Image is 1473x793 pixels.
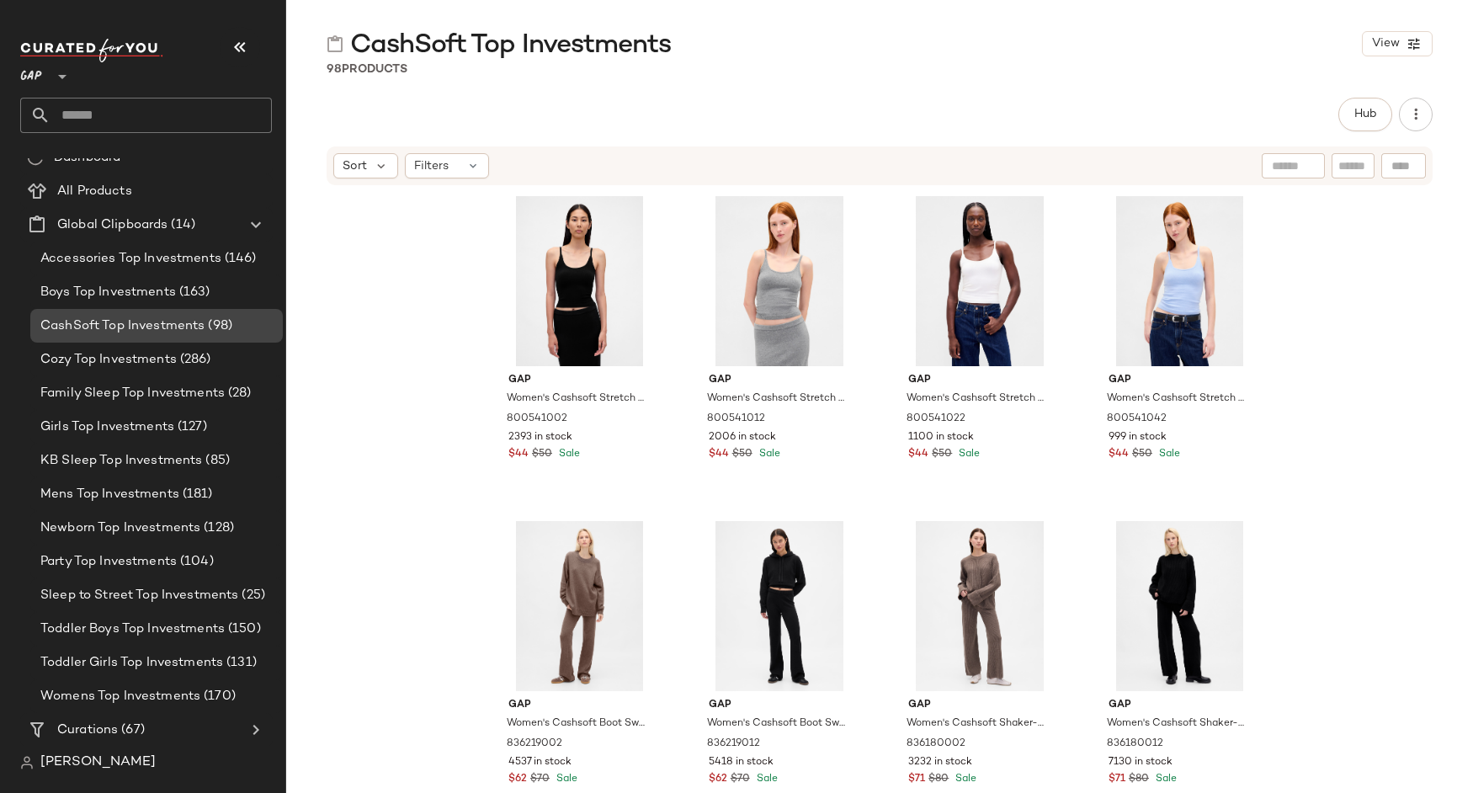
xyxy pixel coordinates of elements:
[695,521,864,691] img: cn59818503.jpg
[709,755,774,770] span: 5418 in stock
[908,755,972,770] span: 3232 in stock
[1338,98,1392,131] button: Hub
[176,283,210,302] span: (163)
[177,552,214,572] span: (104)
[57,721,118,740] span: Curations
[908,447,928,462] span: $44
[507,716,649,732] span: Women's Cashsoft Boot Sweater Pants by Gap Toasted Almond Brown Size XL
[179,485,213,504] span: (181)
[756,449,780,460] span: Sale
[327,35,343,52] img: svg%3e
[168,216,195,235] span: (14)
[1109,447,1129,462] span: $44
[508,772,527,787] span: $62
[57,216,168,235] span: Global Clipboards
[907,391,1049,407] span: Women's Cashsoft Stretch Crop Tank Top by Gap Ivory Beige Frost Size S
[508,430,572,445] span: 2393 in stock
[731,772,750,787] span: $70
[709,772,727,787] span: $62
[40,451,202,471] span: KB Sleep Top Investments
[20,756,34,769] img: svg%3e
[57,182,132,201] span: All Products
[40,249,221,269] span: Accessories Top Investments
[709,430,776,445] span: 2006 in stock
[508,373,651,388] span: Gap
[40,283,176,302] span: Boys Top Investments
[1353,108,1377,121] span: Hub
[709,447,729,462] span: $44
[507,391,649,407] span: Women's Cashsoft Stretch Crop Tank Top by Gap Black Size S
[508,755,572,770] span: 4537 in stock
[707,391,849,407] span: Women's Cashsoft Stretch Crop Tank Top by Gap [PERSON_NAME] Size XS
[908,698,1050,713] span: Gap
[177,350,211,370] span: (286)
[1107,412,1167,427] span: 800541042
[732,447,752,462] span: $50
[508,447,529,462] span: $44
[238,586,265,605] span: (25)
[40,586,238,605] span: Sleep to Street Top Investments
[932,447,952,462] span: $50
[928,772,949,787] span: $80
[507,737,562,752] span: 836219002
[908,430,974,445] span: 1100 in stock
[20,57,42,88] span: GAP
[507,412,567,427] span: 800541002
[952,774,976,785] span: Sale
[40,485,179,504] span: Mens Top Investments
[907,716,1049,732] span: Women's Cashsoft Shaker-Stitch Sweater Pants by Gap Toasted Almond Brown Size S
[1129,772,1149,787] span: $80
[1107,716,1249,732] span: Women's Cashsoft Shaker-Stitch Sweater Pants by Gap True Black Tall Size M
[1109,373,1251,388] span: Gap
[223,653,257,673] span: (131)
[174,418,207,437] span: (127)
[40,620,225,639] span: Toddler Boys Top Investments
[907,412,965,427] span: 800541022
[530,772,550,787] span: $70
[1109,755,1173,770] span: 7130 in stock
[709,373,851,388] span: Gap
[695,196,864,366] img: cn60284879.jpg
[707,737,760,752] span: 836219012
[1107,391,1249,407] span: Women's Cashsoft Stretch Crop Tank Top by Gap Wind Blue Size XS
[221,249,257,269] span: (146)
[553,774,577,785] span: Sale
[556,449,580,460] span: Sale
[707,412,765,427] span: 800541012
[205,317,232,336] span: (98)
[1095,521,1264,691] img: cn59937137.jpg
[895,196,1064,366] img: cn60197339.jpg
[40,418,174,437] span: Girls Top Investments
[1132,447,1152,462] span: $50
[1156,449,1180,460] span: Sale
[1107,737,1163,752] span: 836180012
[225,620,261,639] span: (150)
[955,449,980,460] span: Sale
[40,552,177,572] span: Party Top Investments
[200,687,236,706] span: (170)
[1109,698,1251,713] span: Gap
[1152,774,1177,785] span: Sale
[1109,772,1125,787] span: $71
[343,157,367,175] span: Sort
[1362,31,1433,56] button: View
[327,61,407,78] div: Products
[709,698,851,713] span: Gap
[350,29,671,62] span: CashSoft Top Investments
[40,519,200,538] span: Newborn Top Investments
[495,196,664,366] img: cn60144235.jpg
[20,39,163,62] img: cfy_white_logo.C9jOOHJF.svg
[40,753,156,773] span: [PERSON_NAME]
[908,772,925,787] span: $71
[1371,37,1400,51] span: View
[908,373,1050,388] span: Gap
[40,653,223,673] span: Toddler Girls Top Investments
[40,687,200,706] span: Womens Top Investments
[495,521,664,691] img: cn59937161.jpg
[200,519,234,538] span: (128)
[40,350,177,370] span: Cozy Top Investments
[753,774,778,785] span: Sale
[225,384,252,403] span: (28)
[40,384,225,403] span: Family Sleep Top Investments
[1109,430,1167,445] span: 999 in stock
